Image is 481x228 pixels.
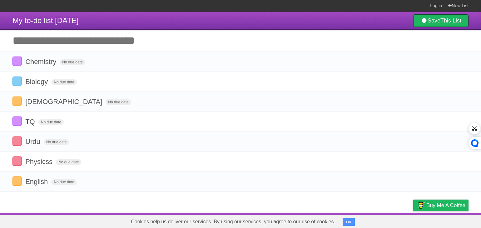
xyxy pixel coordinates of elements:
label: Done [12,116,22,126]
label: Done [12,77,22,86]
span: Cookies help us deliver our services. By using our services, you agree to our use of cookies. [125,216,341,228]
span: Biology [25,78,49,86]
a: Suggest a feature [429,215,469,226]
span: TQ [25,118,37,126]
span: Urdu [25,138,42,146]
span: English [25,178,49,186]
span: No due date [38,119,64,125]
span: No due date [51,79,77,85]
span: No due date [44,139,69,145]
span: No due date [106,99,131,105]
button: OK [343,218,355,226]
span: No due date [51,179,77,185]
a: Buy me a coffee [413,200,469,211]
a: Privacy [405,215,421,226]
span: My to-do list [DATE] [12,16,79,25]
a: Developers [351,215,376,226]
span: [DEMOGRAPHIC_DATA] [25,98,104,106]
img: Buy me a coffee [416,200,425,211]
span: Buy me a coffee [426,200,465,211]
label: Done [12,57,22,66]
label: Done [12,176,22,186]
b: This List [440,17,461,24]
span: No due date [56,159,81,165]
span: Physicss [25,158,54,166]
a: SaveThis List [413,14,469,27]
span: Chemistry [25,58,58,66]
span: No due date [60,59,85,65]
label: Done [12,136,22,146]
label: Done [12,156,22,166]
a: About [330,215,343,226]
label: Done [12,97,22,106]
a: Terms [384,215,398,226]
